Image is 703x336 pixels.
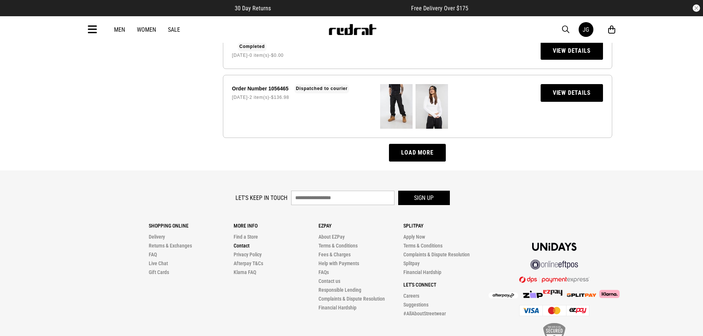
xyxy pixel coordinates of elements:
span: 30 Day Returns [235,5,271,12]
a: Contact us [318,278,340,284]
span: [DATE] [232,53,248,58]
p: Let's Connect [403,282,488,288]
a: FAQs [318,269,329,275]
a: Complaints & Dispute Resolution [403,252,470,257]
a: Financial Hardship [318,305,356,311]
a: Terms & Conditions [403,243,442,249]
img: Cards [519,305,589,316]
a: Apply Now [403,234,425,240]
img: Unidays [532,243,576,251]
img: Zip [523,291,543,298]
a: Fees & Charges [318,252,351,257]
span: [DATE] [232,95,248,100]
a: Careers [403,293,419,299]
a: Financial Hardship [403,269,441,275]
button: Open LiveChat chat widget [6,3,28,25]
span: Completed [238,42,266,51]
span: $136.98 [271,95,289,100]
p: More Info [234,223,318,229]
a: View Details [541,42,603,60]
a: About EZPay [318,234,345,240]
div: JG [583,26,589,33]
span: 0 item(s) [249,53,269,58]
a: Splitpay [403,260,420,266]
img: Klarna [596,290,620,298]
iframe: Customer reviews powered by Trustpilot [286,4,396,12]
a: Returns & Exchanges [149,243,192,249]
a: Help with Payments [318,260,359,266]
span: - - [232,95,289,100]
a: Contact [234,243,249,249]
a: View Details [541,84,603,102]
img: online eftpos [530,260,578,270]
p: Ezpay [318,223,403,229]
a: Complaints & Dispute Resolution [318,296,385,302]
span: Free Delivery Over $175 [411,5,468,12]
img: Afterpay [489,292,518,298]
a: #AllAboutStreetwear [403,311,446,316]
a: Responsible Lending [318,287,361,293]
span: - - [232,53,284,58]
img: Splitpay [543,290,562,296]
a: Delivery [149,234,165,240]
a: FAQ [149,252,157,257]
h2: Order Number 1056465 [232,84,349,93]
span: Dispatched to courier [294,84,349,93]
a: Sale [168,26,180,33]
img: Splitpay [567,293,596,297]
a: Find a Store [234,234,258,240]
label: Let's keep in touch [235,194,287,201]
button: Load more [389,144,445,162]
img: Redrat logo [328,24,377,35]
a: Women [137,26,156,33]
span: 2 item(s) [249,95,269,100]
a: Klarna FAQ [234,269,256,275]
a: Terms & Conditions [318,243,358,249]
a: Men [114,26,125,33]
a: Privacy Policy [234,252,262,257]
p: Splitpay [403,223,488,229]
a: Suggestions [403,302,428,308]
p: Shopping Online [149,223,234,229]
img: DPS [519,276,589,283]
span: $0.00 [271,53,284,58]
button: Sign up [398,191,450,205]
a: Live Chat [149,260,168,266]
a: Afterpay T&Cs [234,260,263,266]
a: Gift Cards [149,269,169,275]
